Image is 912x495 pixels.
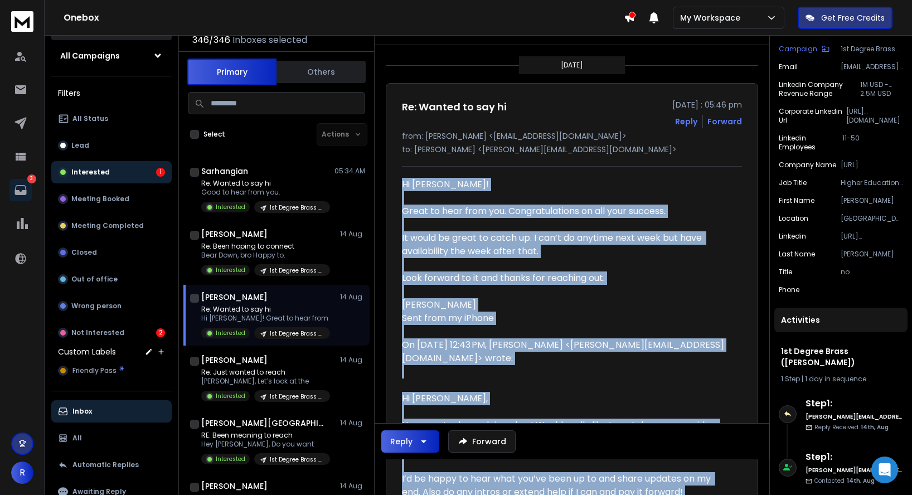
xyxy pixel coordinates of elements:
p: corporate linkedin url [779,107,846,125]
button: Reply [381,430,439,453]
span: 14th, Aug [847,477,875,485]
p: 14 Aug [340,356,365,365]
p: [DATE] : 05:46 pm [672,99,742,110]
button: Meeting Booked [51,188,172,210]
p: Reply Received [814,423,889,431]
button: Interested1 [51,161,172,183]
p: All [72,434,82,443]
div: 1 [156,168,165,177]
div: Reply [390,436,413,447]
h6: [PERSON_NAME][EMAIL_ADDRESS][DOMAIN_NAME] [806,466,903,474]
div: Open Intercom Messenger [871,457,898,483]
p: 14 Aug [340,482,365,491]
button: Friendly Pass [51,360,172,382]
div: Hi [PERSON_NAME], [402,392,727,405]
div: Hope you’ve been doing okay! Would really like to catch up over a video video meeting. With the b... [402,419,727,459]
p: no [841,268,903,276]
button: Campaign [779,45,829,54]
p: Meeting Completed [71,221,144,230]
button: R [11,462,33,484]
div: 2 [156,328,165,337]
h1: [PERSON_NAME] [201,481,268,492]
p: All Status [72,114,108,123]
p: location [779,214,808,223]
p: Contacted [814,477,875,485]
p: [DATE] [561,61,583,70]
button: Reply [675,116,697,127]
button: Automatic Replies [51,454,172,476]
button: All Campaigns [51,45,172,67]
p: Phone [779,285,799,294]
p: Out of office [71,275,118,284]
p: RE: Been meaning to reach [201,431,330,440]
p: Interested [71,168,110,177]
button: Not Interested2 [51,322,172,344]
p: Interested [216,203,245,211]
button: Others [276,60,366,84]
p: linkedin company revenue range [779,80,860,98]
button: Primary [187,59,276,85]
p: title [779,268,792,276]
button: Closed [51,241,172,264]
p: [PERSON_NAME] [841,196,903,205]
p: Re: Been hoping to connect [201,242,330,251]
p: Hey [PERSON_NAME], Do you want [201,440,330,449]
p: Re: Just wanted to reach [201,368,330,377]
h6: [PERSON_NAME][EMAIL_ADDRESS][DOMAIN_NAME] [806,412,903,421]
p: [URL] [841,161,903,169]
h1: 1st Degree Brass ([PERSON_NAME]) [781,346,901,368]
div: Look forward to it and thanks for reaching out. [402,271,727,285]
p: from: [PERSON_NAME] <[EMAIL_ADDRESS][DOMAIN_NAME]> [402,130,742,142]
p: 1st Degree Brass ([PERSON_NAME]) [270,266,323,275]
p: Higher Education Consultant [841,178,903,187]
p: Get Free Credits [821,12,885,23]
p: Bear Down, bro Happy to. [201,251,330,260]
p: Interested [216,266,245,274]
p: [URL][DOMAIN_NAME] [841,232,903,241]
button: Forward [448,430,516,453]
p: 1st Degree Brass ([PERSON_NAME]) [270,203,323,212]
p: Last Name [779,250,815,259]
p: Company Name [779,161,836,169]
button: All [51,427,172,449]
p: job title [779,178,807,187]
p: 1st Degree Brass ([PERSON_NAME]) [841,45,903,54]
h3: Filters [51,85,172,101]
p: Good to hear from you. [201,188,330,197]
h1: All Campaigns [60,50,120,61]
p: 14 Aug [340,419,365,428]
h1: [PERSON_NAME] [201,229,268,240]
p: Interested [216,455,245,463]
p: Campaign [779,45,817,54]
span: 346 / 346 [192,33,230,47]
h1: Re: Wanted to say hi [402,99,507,115]
button: Out of office [51,268,172,290]
div: It would be great to catch up. I can’t do anytime next week but have availability the week after ... [402,231,727,258]
div: Great to hear from you. Congratulations on all your success. [402,205,727,218]
p: 14 Aug [340,230,365,239]
blockquote: On [DATE] 12:43 PM, [PERSON_NAME] <[PERSON_NAME][EMAIL_ADDRESS][DOMAIN_NAME]> wrote: [402,338,727,378]
p: Re: Wanted to say hi [201,179,330,188]
p: 1M USD - 2.5M USD [860,80,903,98]
button: Wrong person [51,295,172,317]
div: Sent from my iPhone [402,312,727,325]
span: 1 Step [781,374,800,384]
button: Get Free Credits [798,7,892,29]
p: Interested [216,329,245,337]
p: Email [779,62,798,71]
p: [EMAIL_ADDRESS][DOMAIN_NAME] [841,62,903,71]
div: Forward [707,116,742,127]
p: 11-50 [842,134,903,152]
h3: Inboxes selected [232,33,307,47]
p: Not Interested [71,328,124,337]
button: Lead [51,134,172,157]
p: Hi [PERSON_NAME]! Great to hear from [201,314,330,323]
p: linkedin [779,232,806,241]
p: to: [PERSON_NAME] <[PERSON_NAME][EMAIL_ADDRESS][DOMAIN_NAME]> [402,144,742,155]
h1: [PERSON_NAME] [201,292,268,303]
h1: [PERSON_NAME] [201,355,268,366]
p: Lead [71,141,89,150]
